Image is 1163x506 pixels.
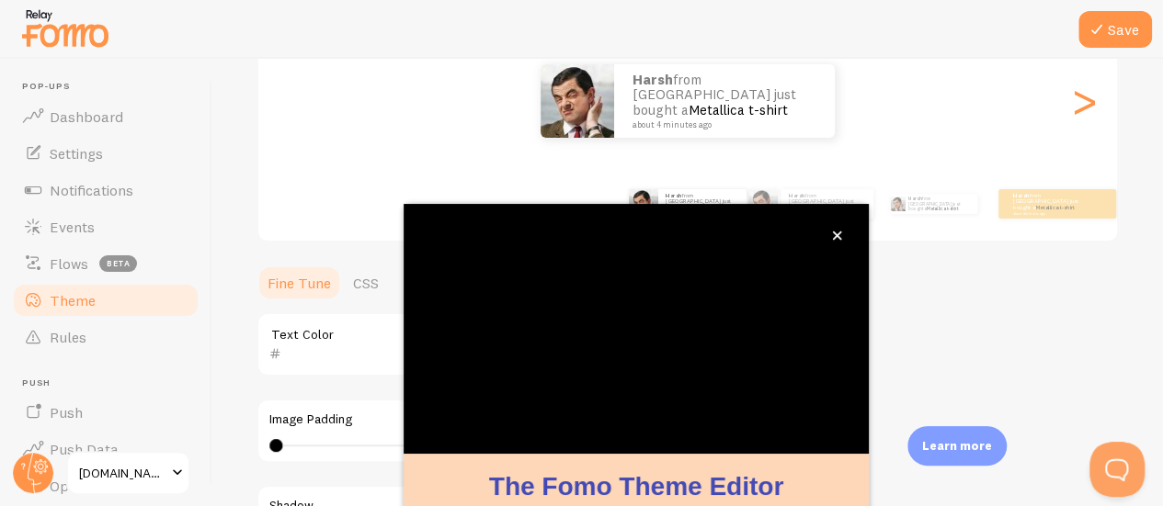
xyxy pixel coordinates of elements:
[50,440,119,458] span: Push Data
[50,291,96,309] span: Theme
[11,98,200,135] a: Dashboard
[1073,35,1095,167] div: Next slide
[79,462,166,484] span: [DOMAIN_NAME]
[257,264,342,301] a: Fine Tune
[1013,192,1087,215] p: from [GEOGRAPHIC_DATA] just bought a
[50,107,123,126] span: Dashboard
[629,189,658,219] img: Fomo
[22,377,200,389] span: Push
[342,264,390,301] a: CSS
[50,181,133,199] span: Notifications
[11,135,200,172] a: Settings
[827,226,847,245] button: close,
[50,328,86,346] span: Rules
[11,319,200,355] a: Rules
[11,431,200,467] a: Push Data
[11,245,200,282] a: Flows beta
[633,71,673,88] strong: Harsh
[99,255,137,272] span: beta
[927,206,958,211] a: Metallica t-shirt
[748,189,778,219] img: Fomo
[22,81,200,93] span: Pop-ups
[50,403,83,422] span: Push
[11,394,200,431] a: Push
[633,73,816,129] p: from [GEOGRAPHIC_DATA] just bought a
[50,254,88,273] span: Flows
[633,120,811,129] small: about 4 minutes ago
[908,194,970,214] p: from [GEOGRAPHIC_DATA] just bought a
[1013,211,1085,215] small: about 4 minutes ago
[269,411,795,428] label: Image Padding
[908,196,922,201] strong: Harsh
[50,218,95,236] span: Events
[11,208,200,245] a: Events
[50,144,103,163] span: Settings
[907,426,1007,466] div: Learn more
[1013,192,1030,199] strong: Harsh
[426,468,847,504] h1: The Fomo Theme Editor
[19,5,111,51] img: fomo-relay-logo-orange.svg
[922,437,992,455] p: Learn more
[666,192,739,215] p: from [GEOGRAPHIC_DATA] just bought a
[1035,204,1075,211] a: Metallica t-shirt
[11,172,200,208] a: Notifications
[1089,442,1145,497] iframe: Help Scout Beacon - Open
[666,192,682,199] strong: Harsh
[66,451,190,495] a: [DOMAIN_NAME]
[541,64,614,138] img: Fomo
[11,282,200,319] a: Theme
[689,101,788,118] a: Metallica t-shirt
[891,197,906,211] img: Fomo
[789,192,866,215] p: from [GEOGRAPHIC_DATA] just bought a
[789,192,805,199] strong: Harsh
